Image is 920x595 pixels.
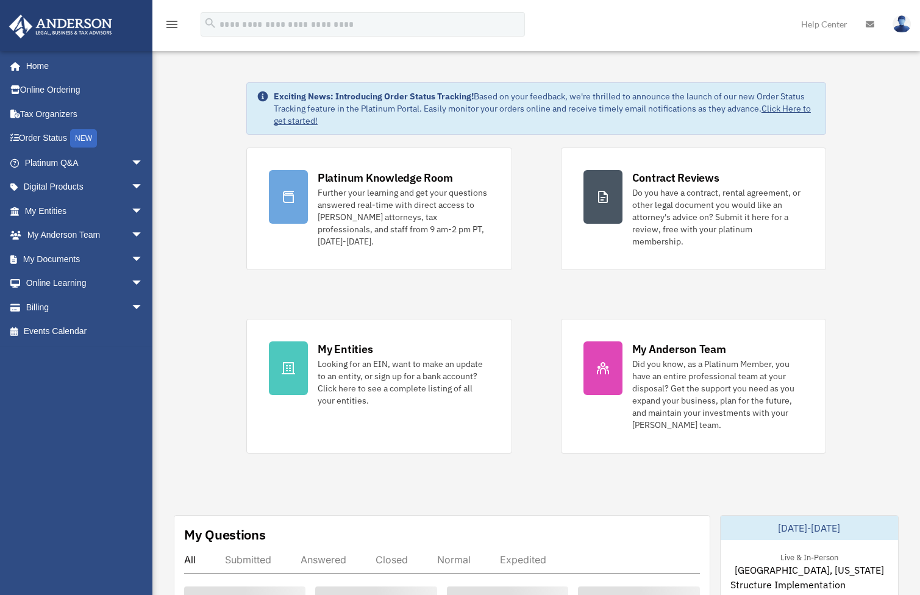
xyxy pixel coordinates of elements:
[131,295,155,320] span: arrow_drop_down
[9,175,162,199] a: Digital Productsarrow_drop_down
[131,223,155,248] span: arrow_drop_down
[204,16,217,30] i: search
[318,170,453,185] div: Platinum Knowledge Room
[9,54,155,78] a: Home
[246,148,512,270] a: Platinum Knowledge Room Further your learning and get your questions answered real-time with dire...
[184,526,266,544] div: My Questions
[721,516,898,540] div: [DATE]-[DATE]
[131,271,155,296] span: arrow_drop_down
[131,247,155,272] span: arrow_drop_down
[9,247,162,271] a: My Documentsarrow_drop_down
[9,319,162,344] a: Events Calendar
[9,295,162,319] a: Billingarrow_drop_down
[893,15,911,33] img: User Pic
[131,151,155,176] span: arrow_drop_down
[165,21,179,32] a: menu
[131,175,155,200] span: arrow_drop_down
[632,358,804,431] div: Did you know, as a Platinum Member, you have an entire professional team at your disposal? Get th...
[131,199,155,224] span: arrow_drop_down
[9,151,162,175] a: Platinum Q&Aarrow_drop_down
[5,15,116,38] img: Anderson Advisors Platinum Portal
[9,199,162,223] a: My Entitiesarrow_drop_down
[9,78,162,102] a: Online Ordering
[500,554,546,566] div: Expedited
[376,554,408,566] div: Closed
[632,341,726,357] div: My Anderson Team
[9,102,162,126] a: Tax Organizers
[9,223,162,248] a: My Anderson Teamarrow_drop_down
[246,319,512,454] a: My Entities Looking for an EIN, want to make an update to an entity, or sign up for a bank accoun...
[184,554,196,566] div: All
[9,126,162,151] a: Order StatusNEW
[274,90,816,127] div: Based on your feedback, we're thrilled to announce the launch of our new Order Status Tracking fe...
[561,148,827,270] a: Contract Reviews Do you have a contract, rental agreement, or other legal document you would like...
[437,554,471,566] div: Normal
[735,563,884,577] span: [GEOGRAPHIC_DATA], [US_STATE]
[318,358,490,407] div: Looking for an EIN, want to make an update to an entity, or sign up for a bank account? Click her...
[632,170,719,185] div: Contract Reviews
[274,103,811,126] a: Click Here to get started!
[70,129,97,148] div: NEW
[318,341,373,357] div: My Entities
[771,550,848,563] div: Live & In-Person
[318,187,490,248] div: Further your learning and get your questions answered real-time with direct access to [PERSON_NAM...
[165,17,179,32] i: menu
[9,271,162,296] a: Online Learningarrow_drop_down
[301,554,346,566] div: Answered
[632,187,804,248] div: Do you have a contract, rental agreement, or other legal document you would like an attorney's ad...
[561,319,827,454] a: My Anderson Team Did you know, as a Platinum Member, you have an entire professional team at your...
[225,554,271,566] div: Submitted
[274,91,474,102] strong: Exciting News: Introducing Order Status Tracking!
